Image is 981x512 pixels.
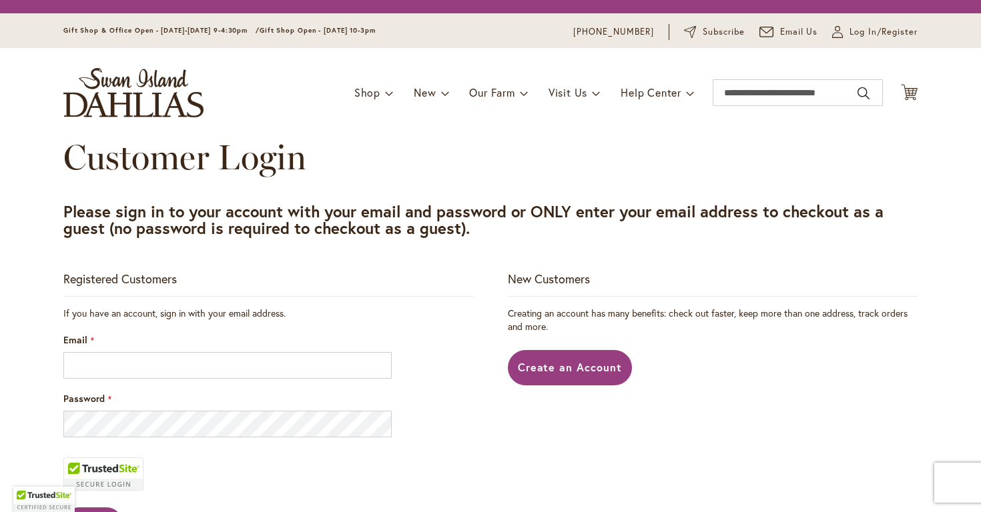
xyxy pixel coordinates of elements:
span: Log In/Register [850,25,918,39]
a: store logo [63,68,204,117]
span: Email [63,333,87,346]
strong: Registered Customers [63,271,177,287]
span: Gift Shop Open - [DATE] 10-3pm [260,26,376,35]
a: Email Us [759,25,818,39]
span: Shop [354,85,380,99]
span: Create an Account [518,360,623,374]
strong: New Customers [508,271,590,287]
span: Email Us [780,25,818,39]
a: [PHONE_NUMBER] [573,25,654,39]
a: Create an Account [508,350,633,385]
span: New [414,85,436,99]
span: Help Center [621,85,681,99]
span: Visit Us [549,85,587,99]
div: TrustedSite Certified [63,457,143,491]
iframe: Launch Accessibility Center [10,465,47,502]
span: Password [63,392,105,405]
strong: Please sign in to your account with your email and password or ONLY enter your email address to c... [63,201,884,239]
span: Gift Shop & Office Open - [DATE]-[DATE] 9-4:30pm / [63,26,260,35]
span: Our Farm [469,85,515,99]
p: Creating an account has many benefits: check out faster, keep more than one address, track orders... [508,307,918,333]
a: Log In/Register [832,25,918,39]
span: Subscribe [703,25,745,39]
a: Subscribe [684,25,745,39]
div: If you have an account, sign in with your email address. [63,307,473,320]
span: Customer Login [63,136,306,178]
button: Search [858,83,870,104]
